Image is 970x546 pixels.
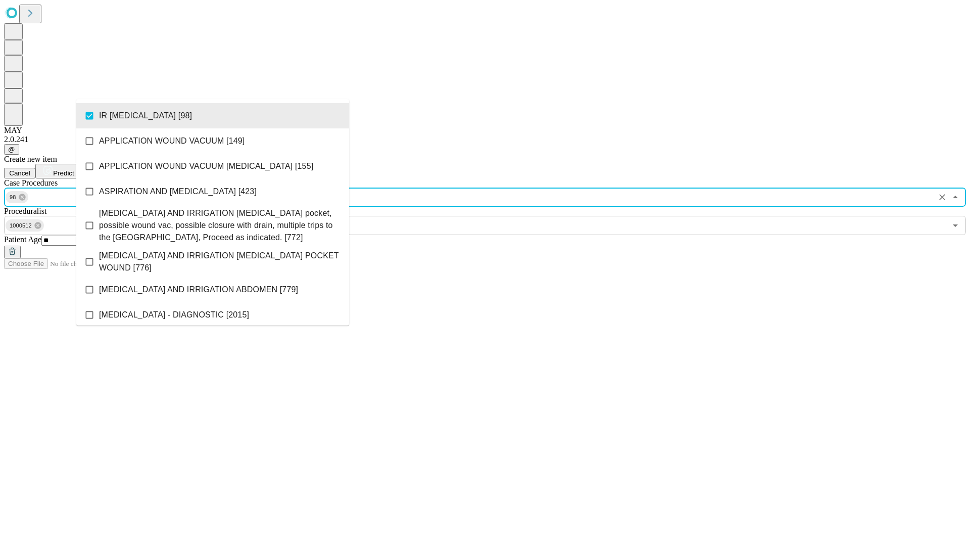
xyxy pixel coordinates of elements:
[99,284,298,296] span: [MEDICAL_DATA] AND IRRIGATION ABDOMEN [779]
[99,160,313,172] span: APPLICATION WOUND VACUUM [MEDICAL_DATA] [155]
[4,126,966,135] div: MAY
[6,192,20,203] span: 98
[35,164,82,178] button: Predict
[99,207,341,244] span: [MEDICAL_DATA] AND IRRIGATION [MEDICAL_DATA] pocket, possible wound vac, possible closure with dr...
[99,250,341,274] span: [MEDICAL_DATA] AND IRRIGATION [MEDICAL_DATA] POCKET WOUND [776]
[4,168,35,178] button: Cancel
[99,309,249,321] span: [MEDICAL_DATA] - DIAGNOSTIC [2015]
[8,146,15,153] span: @
[4,135,966,144] div: 2.0.241
[4,207,46,215] span: Proceduralist
[4,178,58,187] span: Scheduled Procedure
[4,155,57,163] span: Create new item
[948,218,962,233] button: Open
[6,219,44,232] div: 1000512
[53,169,74,177] span: Predict
[6,220,36,232] span: 1000512
[935,190,949,204] button: Clear
[99,186,257,198] span: ASPIRATION AND [MEDICAL_DATA] [423]
[9,169,30,177] span: Cancel
[948,190,962,204] button: Close
[99,110,192,122] span: IR [MEDICAL_DATA] [98]
[99,135,245,147] span: APPLICATION WOUND VACUUM [149]
[4,235,41,244] span: Patient Age
[6,191,28,203] div: 98
[4,144,19,155] button: @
